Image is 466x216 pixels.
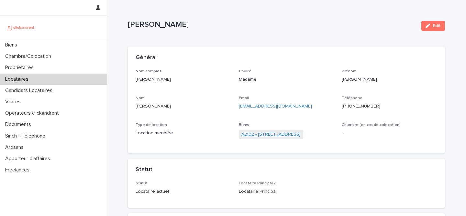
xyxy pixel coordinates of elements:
p: Chambre/Colocation [3,53,56,59]
a: A2102 - [STREET_ADDRESS] [241,131,301,138]
span: Chambre (en cas de colocation) [342,123,401,127]
span: Prénom [342,69,357,73]
h2: Statut [136,166,152,173]
p: Operateurs clickandrent [3,110,64,116]
button: Edit [421,21,445,31]
p: Location meublée [136,130,231,137]
span: Edit [433,24,441,28]
p: Visites [3,99,26,105]
p: [PERSON_NAME] [342,76,437,83]
span: Biens [239,123,249,127]
span: Email [239,96,249,100]
p: Locataire Principal [239,188,334,195]
p: Documents [3,121,36,128]
p: Biens [3,42,22,48]
p: Freelances [3,167,35,173]
span: Nom [136,96,145,100]
p: [PERSON_NAME] [136,103,231,110]
h2: Général [136,54,157,61]
p: [PHONE_NUMBER] [342,103,437,110]
span: Type de location [136,123,167,127]
p: Candidats Locataires [3,87,58,94]
p: Artisans [3,144,29,150]
a: [EMAIL_ADDRESS][DOMAIN_NAME] [239,104,312,108]
p: Madame [239,76,334,83]
span: Nom complet [136,69,161,73]
span: Civilité [239,69,251,73]
p: Propriétaires [3,65,39,71]
img: UCB0brd3T0yccxBKYDjQ [5,21,37,34]
p: Apporteur d'affaires [3,156,55,162]
p: - [342,130,437,137]
p: [PERSON_NAME] [128,20,416,29]
p: [PERSON_NAME] [136,76,231,83]
span: Locataire Principal ? [239,181,276,185]
span: Statut [136,181,148,185]
p: Sinch - Téléphone [3,133,50,139]
p: Locataires [3,76,34,82]
span: Téléphone [342,96,362,100]
p: Locataire actuel [136,188,231,195]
